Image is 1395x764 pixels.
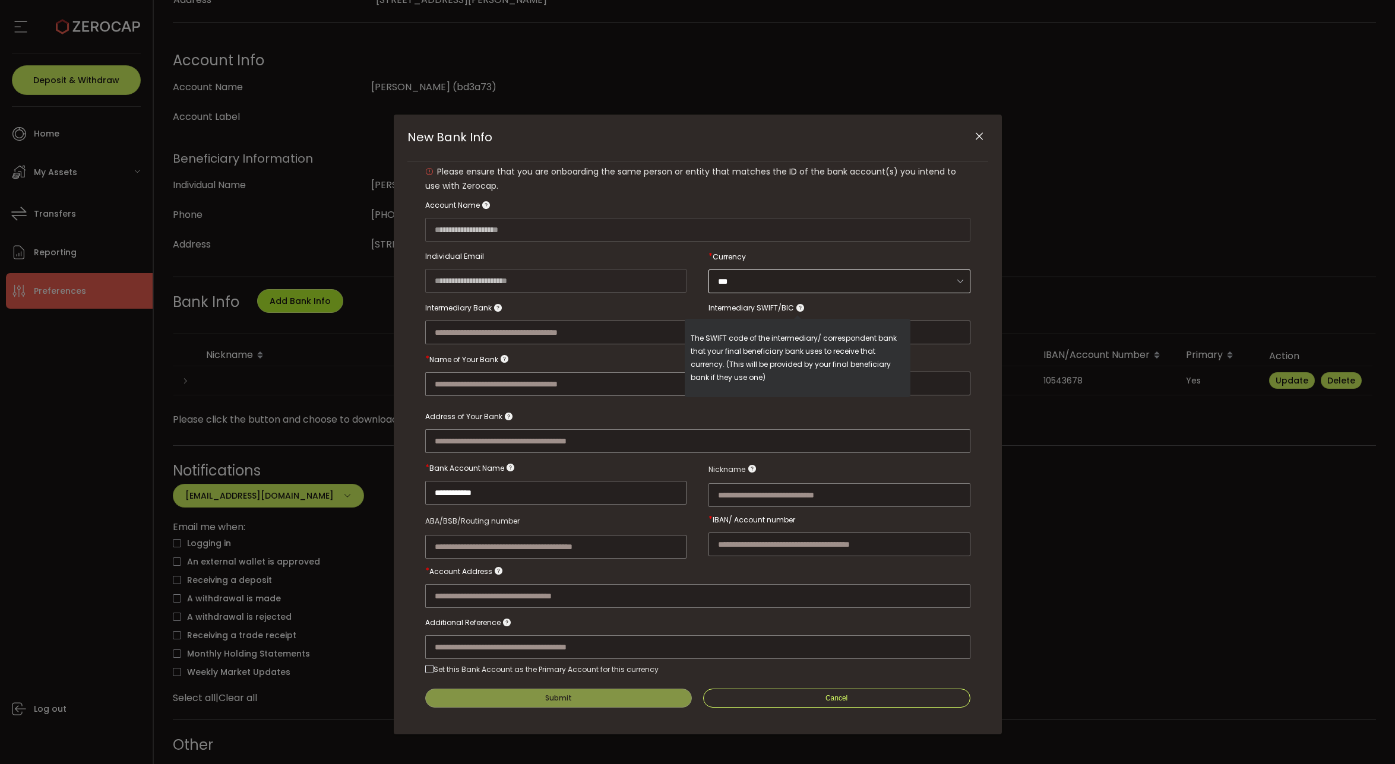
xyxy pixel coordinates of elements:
button: Close [969,126,990,147]
span: ABA/BSB/Routing number [425,516,520,526]
div: New Bank Info [394,115,1002,734]
div: Set this Bank Account as the Primary Account for this currency [434,664,659,674]
span: New Bank Info [407,129,492,145]
div: Submit [545,695,572,702]
button: Cancel [703,689,970,708]
iframe: Chat Widget [1336,707,1395,764]
span: Cancel [825,694,847,702]
button: Submit [425,689,692,708]
p: The SWIFT code of the intermediary/ correspondent bank that your final beneficiary bank uses to r... [691,332,904,384]
span: Nickname [708,462,745,477]
span: Please ensure that you are onboarding the same person or entity that matches the ID of the bank a... [425,166,956,192]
